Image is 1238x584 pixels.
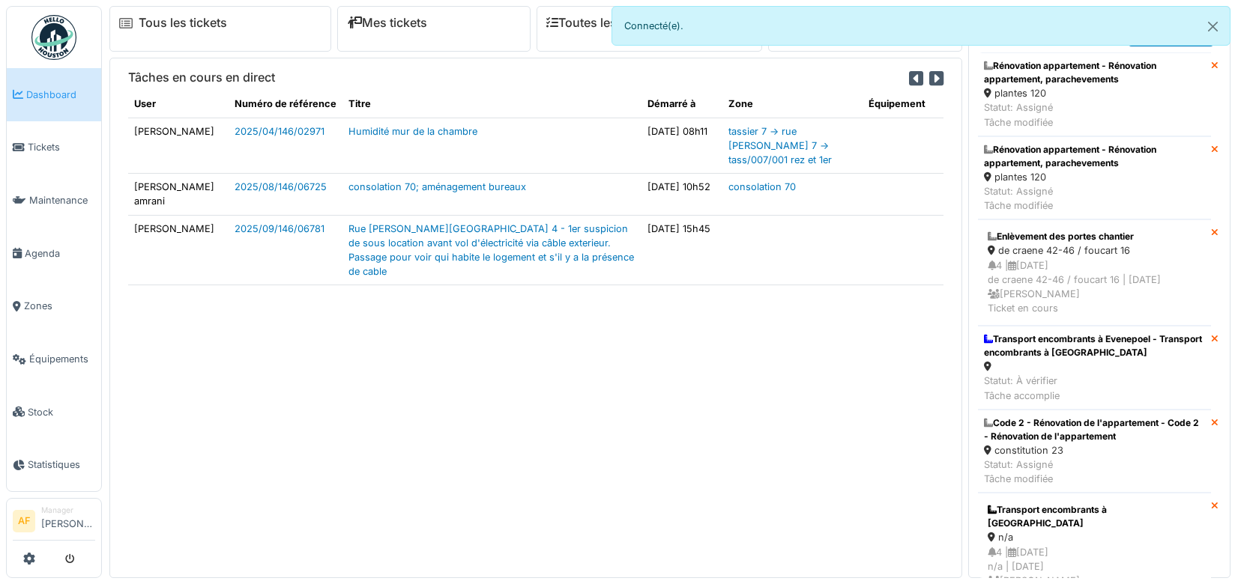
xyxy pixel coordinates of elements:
[641,91,722,118] th: Démarré à
[984,184,1205,213] div: Statut: Assigné Tâche modifiée
[984,457,1205,486] div: Statut: Assigné Tâche modifiée
[229,91,342,118] th: Numéro de référence
[348,181,526,192] a: consolation 70; aménagement bureaux
[728,126,832,165] a: tassier 7 -> rue [PERSON_NAME] 7 -> tass/007/001 rez et 1er
[28,457,95,472] span: Statistiques
[41,505,95,537] li: [PERSON_NAME]
[25,246,95,261] span: Agenda
[235,181,327,192] a: 2025/08/146/06725
[128,215,229,285] td: [PERSON_NAME]
[348,223,634,278] a: Rue [PERSON_NAME][GEOGRAPHIC_DATA] 4 - 1er suspicion de sous location avant vol d'électricité via...
[7,332,101,386] a: Équipements
[13,505,95,541] a: AF Manager[PERSON_NAME]
[7,121,101,174] a: Tickets
[863,91,943,118] th: Équipement
[978,219,1211,326] a: Enlèvement des portes chantier de craene 42-46 / foucart 16 4 |[DATE]de craene 42-46 / foucart 16...
[7,439,101,492] a: Statistiques
[7,174,101,227] a: Maintenance
[7,386,101,439] a: Stock
[347,16,427,30] a: Mes tickets
[29,193,95,207] span: Maintenance
[978,52,1211,136] a: Rénovation appartement - Rénovation appartement, parachevements plantes 120 Statut: AssignéTâche ...
[641,215,722,285] td: [DATE] 15h45
[978,136,1211,220] a: Rénovation appartement - Rénovation appartement, parachevements plantes 120 Statut: AssignéTâche ...
[28,140,95,154] span: Tickets
[26,88,95,102] span: Dashboard
[984,332,1205,359] div: Transport encombrants à Evenepoel - Transport encombrants à [GEOGRAPHIC_DATA]
[988,530,1201,544] div: n/a
[984,170,1205,184] div: plantes 120
[722,91,863,118] th: Zone
[348,126,477,137] a: Humidité mur de la chambre
[41,505,95,516] div: Manager
[546,16,658,30] a: Toutes les tâches
[988,230,1201,243] div: Enlèvement des portes chantier
[128,174,229,215] td: [PERSON_NAME] amrani
[984,100,1205,129] div: Statut: Assigné Tâche modifiée
[984,416,1205,443] div: Code 2 - Rénovation de l'appartement - Code 2 - Rénovation de l'appartement
[612,6,1231,46] div: Connecté(e).
[128,70,275,85] h6: Tâches en cours en direct
[7,227,101,280] a: Agenda
[988,503,1201,530] div: Transport encombrants à [GEOGRAPHIC_DATA]
[984,374,1205,402] div: Statut: À vérifier Tâche accomplie
[31,15,76,60] img: Badge_color-CXgf-gQk.svg
[978,410,1211,493] a: Code 2 - Rénovation de l'appartement - Code 2 - Rénovation de l'appartement constitution 23 Statu...
[728,181,796,192] a: consolation 70
[988,243,1201,258] div: de craene 42-46 / foucart 16
[984,443,1205,457] div: constitution 23
[24,299,95,313] span: Zones
[28,405,95,419] span: Stock
[29,352,95,366] span: Équipements
[984,59,1205,86] div: Rénovation appartement - Rénovation appartement, parachevements
[641,174,722,215] td: [DATE] 10h52
[128,118,229,174] td: [PERSON_NAME]
[134,98,156,109] span: translation missing: fr.shared.user
[984,86,1205,100] div: plantes 120
[7,68,101,121] a: Dashboard
[7,280,101,333] a: Zones
[1196,7,1230,46] button: Close
[139,16,227,30] a: Tous les tickets
[641,118,722,174] td: [DATE] 08h11
[988,258,1201,316] div: 4 | [DATE] de craene 42-46 / foucart 16 | [DATE] [PERSON_NAME] Ticket en cours
[13,510,35,532] li: AF
[235,126,324,137] a: 2025/04/146/02971
[978,326,1211,410] a: Transport encombrants à Evenepoel - Transport encombrants à [GEOGRAPHIC_DATA] Statut: À vérifierT...
[235,223,324,234] a: 2025/09/146/06781
[342,91,641,118] th: Titre
[984,143,1205,170] div: Rénovation appartement - Rénovation appartement, parachevements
